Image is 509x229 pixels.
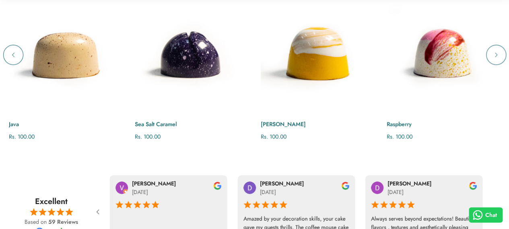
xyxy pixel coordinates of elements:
a: [PERSON_NAME] [261,120,375,128]
div: [DATE] [387,188,403,196]
button: Previous [3,45,23,65]
a: Java [9,120,123,128]
a: Sea Salt Caramel [135,120,249,128]
div: [DATE] [132,188,148,196]
button: Next [486,45,506,65]
div: [PERSON_NAME] [132,179,176,188]
a: review the reviwers [214,182,221,189]
a: 59 Reviews [47,217,78,225]
span: Rs. 100.00 [261,132,286,140]
span: Rs. 100.00 [9,132,35,140]
img: User Image [115,182,128,194]
div: [PERSON_NAME] [260,179,304,188]
div: Based on [25,218,78,226]
a: review the reviwers [469,182,476,189]
img: User Image [243,182,256,194]
a: review the reviwers [341,182,349,189]
img: User Image [371,182,383,194]
span: Rs. 100.00 [387,132,412,140]
span: Rs. 100.00 [135,132,161,140]
b: 59 Reviews [48,217,78,225]
div: Excellent [35,198,68,206]
div: [PERSON_NAME] [387,179,431,188]
button: Chat [469,207,503,223]
span: Chat [485,211,497,219]
div: [DATE] [260,188,276,196]
a: Raspberry [387,120,501,128]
